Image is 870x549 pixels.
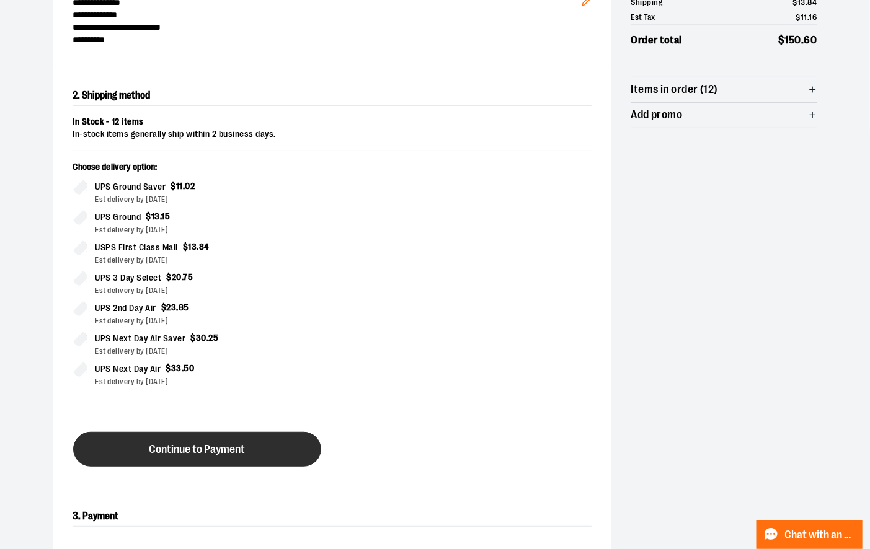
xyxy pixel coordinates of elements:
span: 33 [171,363,182,373]
div: Est delivery by [DATE] [95,224,322,235]
button: Chat with an Expert [757,520,863,549]
span: $ [183,242,189,252]
span: $ [166,363,172,373]
div: Est delivery by [DATE] [95,376,322,387]
span: UPS 2nd Day Air [95,301,157,315]
input: UPS Ground Saver$11.02Est delivery by [DATE] [73,180,88,195]
span: Est Tax [631,11,656,24]
span: 11 [801,12,807,22]
span: Items in order (12) [631,84,719,95]
span: Order total [631,32,683,48]
span: $ [778,34,785,46]
div: Est delivery by [DATE] [95,255,322,266]
button: Continue to Payment [73,432,321,467]
input: USPS First Class Mail$13.84Est delivery by [DATE] [73,240,88,255]
span: $ [146,211,152,221]
span: 50 [184,363,195,373]
span: Add promo [631,109,683,121]
span: UPS Ground Saver [95,180,166,194]
span: . [183,181,185,191]
p: Choose delivery option: [73,161,322,180]
span: . [197,242,200,252]
span: 60 [804,34,817,46]
span: 23 [167,302,177,312]
span: UPS Ground [95,210,141,224]
div: Est delivery by [DATE] [95,285,322,296]
span: 75 [184,272,193,282]
div: Est delivery by [DATE] [95,194,322,205]
div: In Stock - 12 items [73,116,592,128]
span: 25 [209,333,219,343]
span: $ [191,333,197,343]
span: 30 [196,333,206,343]
input: UPS 3 Day Select$20.75Est delivery by [DATE] [73,271,88,286]
div: Est delivery by [DATE] [95,315,322,327]
button: Items in order (12) [631,77,817,102]
span: . [160,211,162,221]
span: . [206,333,209,343]
input: UPS Next Day Air$33.50Est delivery by [DATE] [73,362,88,377]
input: UPS 2nd Day Air$23.85Est delivery by [DATE] [73,301,88,316]
span: Continue to Payment [149,444,245,455]
span: USPS First Class Mail [95,240,179,255]
span: . [807,12,809,22]
input: UPS Ground$13.15Est delivery by [DATE] [73,210,88,225]
span: 15 [162,211,171,221]
span: 02 [185,181,195,191]
span: . [182,272,184,282]
h2: 3. Payment [73,506,592,527]
span: . [182,363,184,373]
span: $ [167,272,172,282]
span: 84 [199,242,210,252]
span: $ [161,302,167,312]
span: 16 [809,12,817,22]
span: . [177,302,179,312]
span: UPS Next Day Air [95,362,161,376]
span: 85 [179,302,189,312]
div: Est delivery by [DATE] [95,346,322,357]
div: In-stock items generally ship within 2 business days. [73,128,592,141]
span: UPS 3 Day Select [95,271,162,285]
span: 150 [785,34,802,46]
span: $ [796,12,801,22]
span: . [801,34,804,46]
span: 13 [151,211,160,221]
input: UPS Next Day Air Saver$30.25Est delivery by [DATE] [73,332,88,346]
button: Add promo [631,103,817,128]
h2: 2. Shipping method [73,86,592,106]
span: Chat with an Expert [785,529,855,541]
span: 11 [176,181,183,191]
span: UPS Next Day Air Saver [95,332,186,346]
span: 13 [189,242,197,252]
span: $ [171,181,177,191]
span: 20 [172,272,182,282]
